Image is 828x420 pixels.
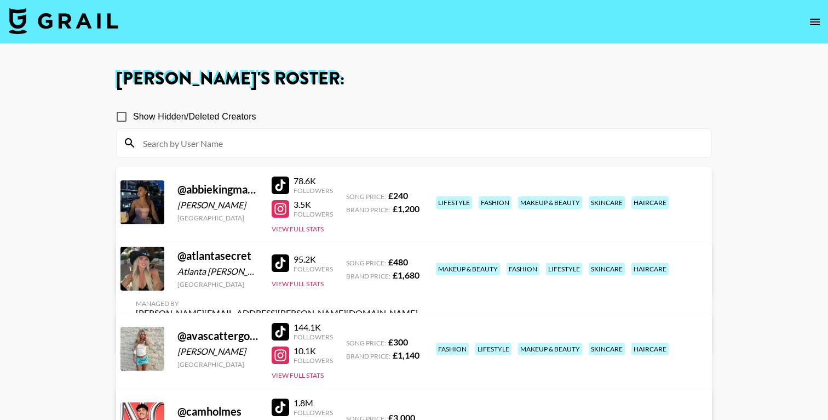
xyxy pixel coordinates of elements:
div: 144.1K [294,322,333,333]
div: haircare [631,343,669,355]
div: @ atlantasecret [177,249,258,263]
span: Brand Price: [346,206,390,214]
strong: £ 240 [388,190,408,201]
div: [PERSON_NAME][EMAIL_ADDRESS][PERSON_NAME][DOMAIN_NAME] [136,308,418,319]
span: Song Price: [346,192,386,201]
button: View Full Stats [272,371,324,379]
div: [GEOGRAPHIC_DATA] [177,360,258,368]
div: fashion [507,263,539,275]
div: haircare [631,263,669,275]
strong: £ 480 [388,257,408,267]
div: @ abbiekingmann [177,183,258,196]
div: [PERSON_NAME] [177,346,258,357]
div: 95.2K [294,254,333,265]
div: Followers [294,210,333,218]
div: [PERSON_NAME] [177,200,258,211]
div: lifestyle [475,343,511,355]
button: View Full Stats [272,225,324,233]
div: lifestyle [546,263,582,275]
div: Followers [294,186,333,195]
div: Followers [294,333,333,341]
input: Search by User Name [136,134,705,152]
button: View Full Stats [272,280,324,288]
div: @ avascattergood [177,329,258,343]
span: Show Hidden/Deleted Creators [133,110,256,123]
button: open drawer [804,11,826,33]
div: makeup & beauty [518,196,582,209]
div: skincare [589,343,625,355]
div: lifestyle [436,196,472,209]
div: 10.1K [294,345,333,356]
div: Followers [294,356,333,365]
h1: [PERSON_NAME] 's Roster: [116,70,712,88]
div: Followers [294,408,333,417]
strong: £ 1,680 [393,270,419,280]
div: [GEOGRAPHIC_DATA] [177,280,258,288]
span: Song Price: [346,259,386,267]
span: Brand Price: [346,272,390,280]
div: Managed By [136,299,418,308]
div: fashion [479,196,511,209]
img: Grail Talent [9,8,118,34]
span: Brand Price: [346,352,390,360]
div: haircare [631,196,669,209]
div: 1.8M [294,398,333,408]
span: Song Price: [346,339,386,347]
div: skincare [589,196,625,209]
div: makeup & beauty [436,263,500,275]
strong: £ 1,140 [393,350,419,360]
div: 78.6K [294,175,333,186]
div: fashion [436,343,469,355]
div: makeup & beauty [518,343,582,355]
strong: £ 300 [388,337,408,347]
div: Atlanta [PERSON_NAME] [177,266,258,277]
div: [GEOGRAPHIC_DATA] [177,214,258,222]
div: @ camholmes [177,405,258,418]
div: 3.5K [294,199,333,210]
div: skincare [589,263,625,275]
div: Followers [294,265,333,273]
strong: £ 1,200 [393,203,419,214]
